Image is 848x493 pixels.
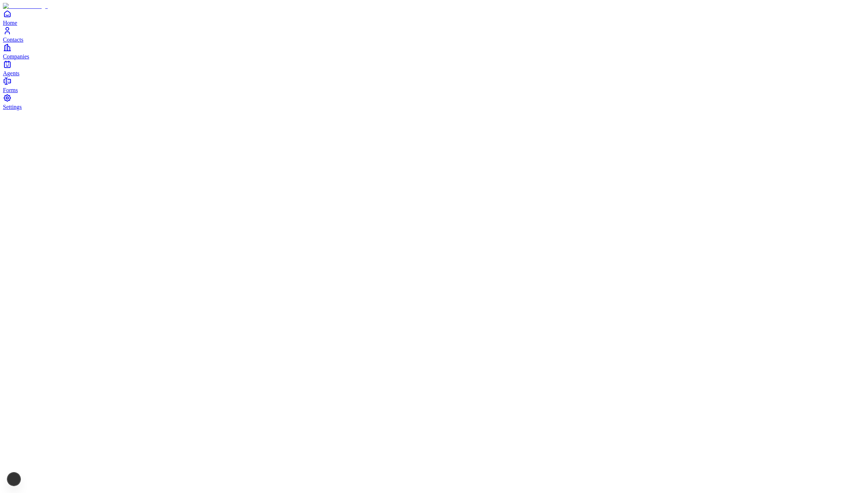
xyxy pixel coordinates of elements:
[3,26,845,43] a: Contacts
[3,3,48,10] img: Item Brain Logo
[3,60,845,76] a: Agents
[3,20,17,26] span: Home
[3,94,845,110] a: Settings
[3,43,845,60] a: Companies
[3,77,845,93] a: Forms
[3,104,22,110] span: Settings
[3,10,845,26] a: Home
[3,53,29,60] span: Companies
[3,70,19,76] span: Agents
[3,87,18,93] span: Forms
[3,37,23,43] span: Contacts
